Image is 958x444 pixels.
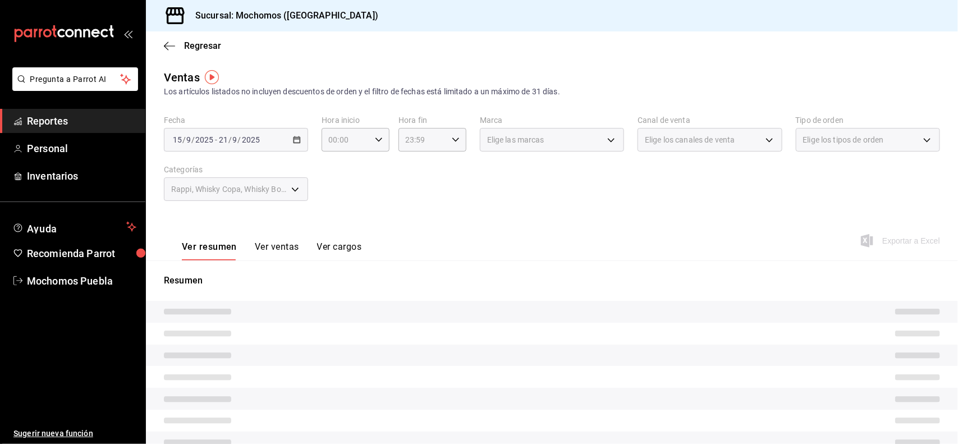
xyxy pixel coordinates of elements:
img: Tooltip marker [205,70,219,84]
p: Resumen [164,274,940,287]
span: / [228,135,232,144]
label: Fecha [164,117,308,125]
span: Pregunta a Parrot AI [30,74,121,85]
span: Recomienda Parrot [27,246,136,261]
button: Regresar [164,40,221,51]
span: Mochomos Puebla [27,273,136,289]
span: Rappi, Whisky Copa, Whisky Botella, Vodka Copa, Vodka Botella, Vinos Usa, Vinos [GEOGRAPHIC_DATA]... [171,184,287,195]
div: navigation tabs [182,241,361,260]
button: Pregunta a Parrot AI [12,67,138,91]
button: open_drawer_menu [123,29,132,38]
label: Categorías [164,166,308,174]
label: Hora inicio [322,117,389,125]
span: / [191,135,195,144]
input: ---- [241,135,260,144]
label: Marca [480,117,624,125]
button: Ver cargos [317,241,362,260]
span: Inventarios [27,168,136,184]
button: Ver resumen [182,241,237,260]
input: -- [232,135,238,144]
div: Ventas [164,69,200,86]
span: Ayuda [27,220,122,234]
span: Elige las marcas [487,134,544,145]
span: Elige los canales de venta [645,134,735,145]
span: Regresar [184,40,221,51]
span: Sugerir nueva función [13,428,136,440]
label: Tipo de orden [796,117,940,125]
span: - [215,135,217,144]
span: / [238,135,241,144]
span: / [182,135,186,144]
input: -- [218,135,228,144]
a: Pregunta a Parrot AI [8,81,138,93]
h3: Sucursal: Mochomos ([GEOGRAPHIC_DATA]) [186,9,378,22]
input: ---- [195,135,214,144]
button: Ver ventas [255,241,299,260]
div: Los artículos listados no incluyen descuentos de orden y el filtro de fechas está limitado a un m... [164,86,940,98]
span: Personal [27,141,136,156]
label: Canal de venta [638,117,782,125]
input: -- [172,135,182,144]
input: -- [186,135,191,144]
span: Reportes [27,113,136,129]
span: Elige los tipos de orden [803,134,884,145]
label: Hora fin [398,117,466,125]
